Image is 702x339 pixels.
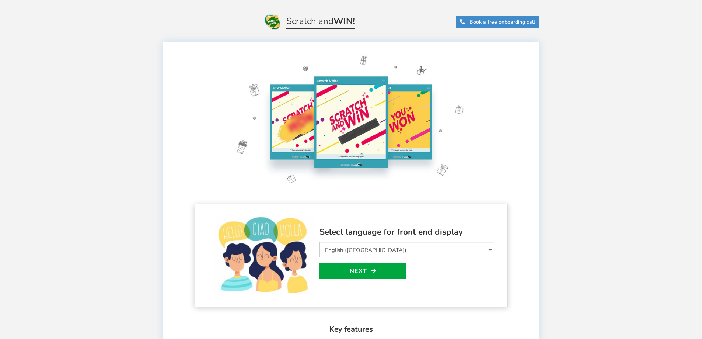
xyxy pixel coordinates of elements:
[264,13,282,31] img: Scratch and Win
[319,228,493,237] h3: Select language for front end display
[456,16,539,28] a: Book a free onboarding call
[319,263,406,279] a: Next
[469,18,535,25] span: Book a free onboarding call
[286,16,355,29] span: Scratch and
[214,215,314,295] img: language
[214,49,488,195] img: Scratch and Win
[333,15,355,27] strong: WIN!
[163,325,539,336] h4: Key features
